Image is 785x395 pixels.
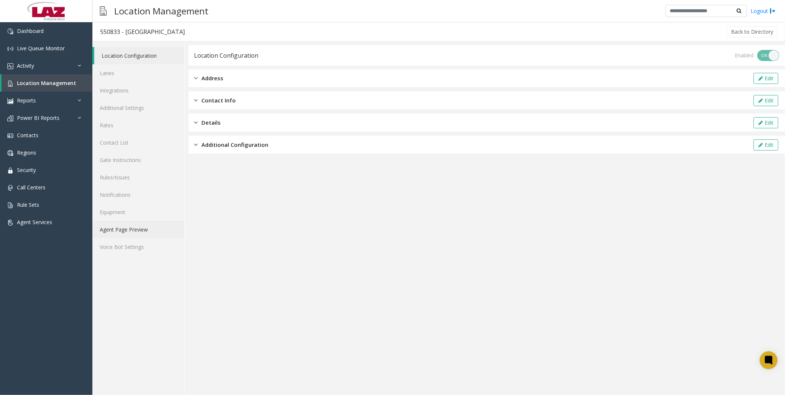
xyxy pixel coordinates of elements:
[17,80,76,87] span: Location Management
[735,51,754,59] div: Enabled
[7,115,13,121] img: 'icon'
[754,73,778,84] button: Edit
[7,133,13,139] img: 'icon'
[7,28,13,34] img: 'icon'
[17,132,38,139] span: Contacts
[754,139,778,151] button: Edit
[92,221,184,238] a: Agent Page Preview
[92,117,184,134] a: Rates
[194,141,198,149] img: closed
[17,97,36,104] span: Reports
[100,27,185,37] div: 550833 - [GEOGRAPHIC_DATA]
[7,150,13,156] img: 'icon'
[194,74,198,82] img: closed
[726,26,778,37] button: Back to Directory
[1,74,92,92] a: Location Management
[92,134,184,151] a: Contact List
[7,81,13,87] img: 'icon'
[92,238,184,256] a: Voice Bot Settings
[92,186,184,203] a: Notifications
[92,203,184,221] a: Equipment
[17,184,45,191] span: Call Centers
[17,114,60,121] span: Power BI Reports
[7,46,13,52] img: 'icon'
[100,2,107,20] img: pageIcon
[92,169,184,186] a: Rules/Issues
[17,166,36,173] span: Security
[17,62,34,69] span: Activity
[201,74,223,82] span: Address
[17,27,44,34] span: Dashboard
[194,51,258,60] div: Location Configuration
[111,2,212,20] h3: Location Management
[92,99,184,117] a: Additional Settings
[92,82,184,99] a: Integrations
[770,7,776,15] img: logout
[7,185,13,191] img: 'icon'
[94,47,184,64] a: Location Configuration
[194,96,198,105] img: closed
[7,202,13,208] img: 'icon'
[17,219,52,226] span: Agent Services
[92,151,184,169] a: Gate Instructions
[7,220,13,226] img: 'icon'
[754,117,778,128] button: Edit
[201,118,221,127] span: Details
[17,45,65,52] span: Live Queue Monitor
[92,64,184,82] a: Lanes
[201,141,268,149] span: Additional Configuration
[17,201,39,208] span: Rule Sets
[7,98,13,104] img: 'icon'
[754,95,778,106] button: Edit
[7,168,13,173] img: 'icon'
[751,7,776,15] a: Logout
[7,63,13,69] img: 'icon'
[201,96,236,105] span: Contact Info
[194,118,198,127] img: closed
[17,149,36,156] span: Regions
